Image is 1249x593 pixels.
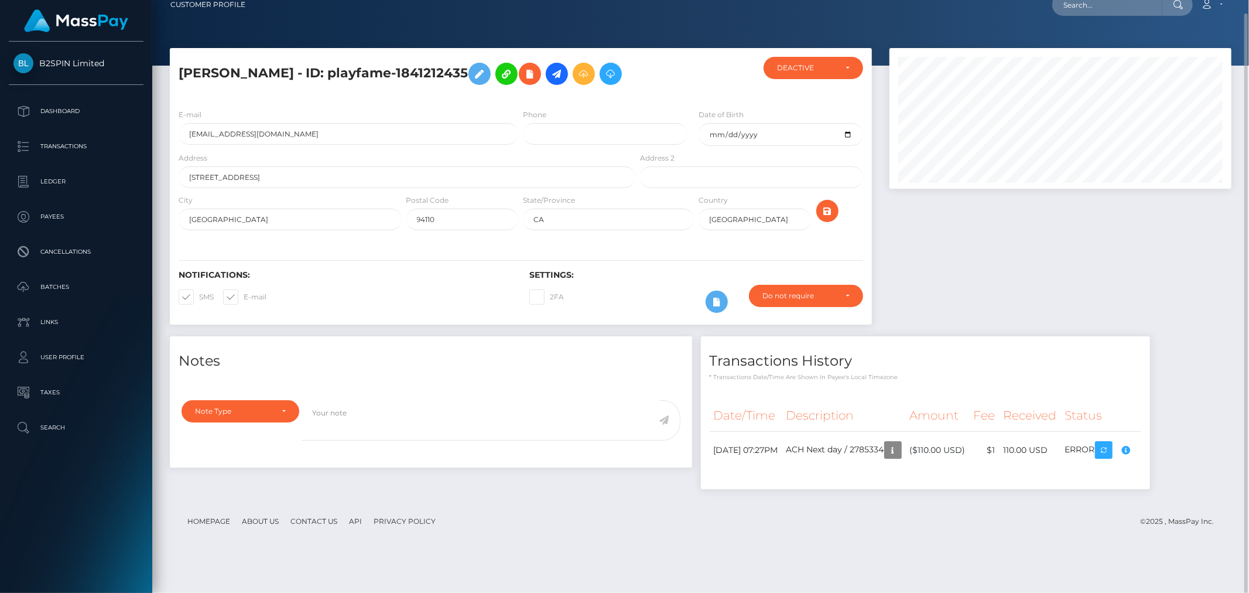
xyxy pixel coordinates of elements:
[9,343,143,372] a: User Profile
[970,432,1000,469] td: $1
[179,289,214,305] label: SMS
[9,237,143,267] a: Cancellations
[13,384,139,401] p: Taxes
[179,153,207,163] label: Address
[179,57,629,91] h5: [PERSON_NAME] - ID: playfame-1841212435
[970,400,1000,432] th: Fee
[13,138,139,155] p: Transactions
[529,289,564,305] label: 2FA
[640,153,675,163] label: Address 2
[710,400,782,432] th: Date/Time
[699,195,728,206] label: Country
[13,243,139,261] p: Cancellations
[179,195,193,206] label: City
[13,53,33,73] img: B2SPIN Limited
[9,97,143,126] a: Dashboard
[906,432,970,469] td: ($110.00 USD)
[529,270,863,280] h6: Settings:
[1000,400,1061,432] th: Received
[13,278,139,296] p: Batches
[782,400,906,432] th: Description
[9,378,143,407] a: Taxes
[13,349,139,366] p: User Profile
[182,400,299,422] button: Note Type
[179,351,683,372] h4: Notes
[764,57,863,79] button: DEACTIVE
[13,313,139,331] p: Links
[9,167,143,196] a: Ledger
[179,270,512,280] h6: Notifications:
[710,432,782,469] td: [DATE] 07:27PM
[195,407,272,416] div: Note Type
[13,208,139,226] p: Payees
[13,419,139,437] p: Search
[1061,432,1141,469] td: ERROR
[523,110,546,120] label: Phone
[777,63,836,73] div: DEACTIVE
[762,291,836,301] div: Do not require
[1061,400,1141,432] th: Status
[183,512,235,530] a: Homepage
[546,63,568,85] a: Initiate Payout
[9,132,143,161] a: Transactions
[286,512,342,530] a: Contact Us
[1000,432,1061,469] td: 110.00 USD
[223,289,266,305] label: E-mail
[9,58,143,69] span: B2SPIN Limited
[406,195,449,206] label: Postal Code
[710,373,1141,381] p: * Transactions date/time are shown in payee's local timezone
[369,512,440,530] a: Privacy Policy
[24,9,128,32] img: MassPay Logo
[9,272,143,302] a: Batches
[699,110,744,120] label: Date of Birth
[13,103,139,120] p: Dashboard
[179,110,201,120] label: E-mail
[9,308,143,337] a: Links
[710,351,1141,372] h4: Transactions History
[1140,515,1223,528] div: © 2025 , MassPay Inc.
[523,195,575,206] label: State/Province
[9,202,143,231] a: Payees
[782,432,906,469] td: ACH Next day / 2785334
[344,512,367,530] a: API
[749,285,863,307] button: Do not require
[9,413,143,442] a: Search
[237,512,283,530] a: About Us
[906,400,970,432] th: Amount
[13,173,139,190] p: Ledger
